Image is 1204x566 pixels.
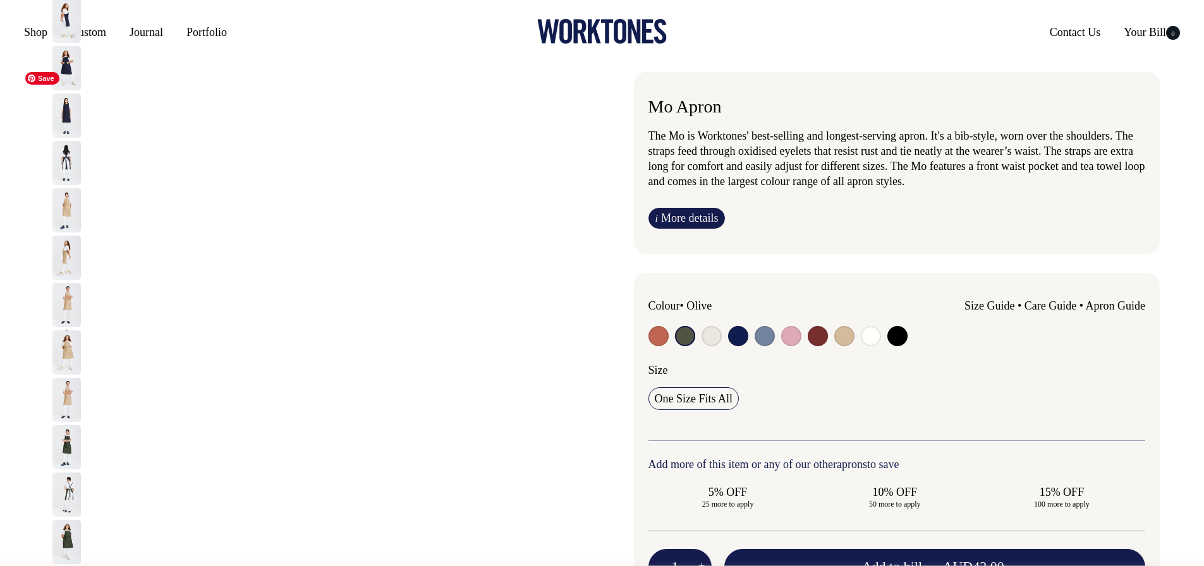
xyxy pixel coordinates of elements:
[822,485,968,500] span: 10% OFF
[66,21,111,44] a: Custom
[1119,21,1185,44] a: Your Bill0
[655,500,801,509] span: 25 more to apply
[655,485,801,500] span: 5% OFF
[648,481,808,513] input: 5% OFF 25 more to apply
[822,500,968,509] span: 50 more to apply
[19,21,52,44] a: Shop
[815,481,975,513] input: 10% OFF 50 more to apply
[1166,26,1180,40] span: 0
[982,481,1141,513] input: 15% OFF 100 more to apply
[125,21,168,44] a: Journal
[648,387,739,410] input: One Size Fits All
[988,500,1135,509] span: 100 more to apply
[655,391,733,406] span: One Size Fits All
[25,72,59,85] span: Save
[1045,21,1106,44] a: Contact Us
[181,21,232,44] a: Portfolio
[52,46,81,90] img: dark-navy
[988,485,1135,500] span: 15% OFF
